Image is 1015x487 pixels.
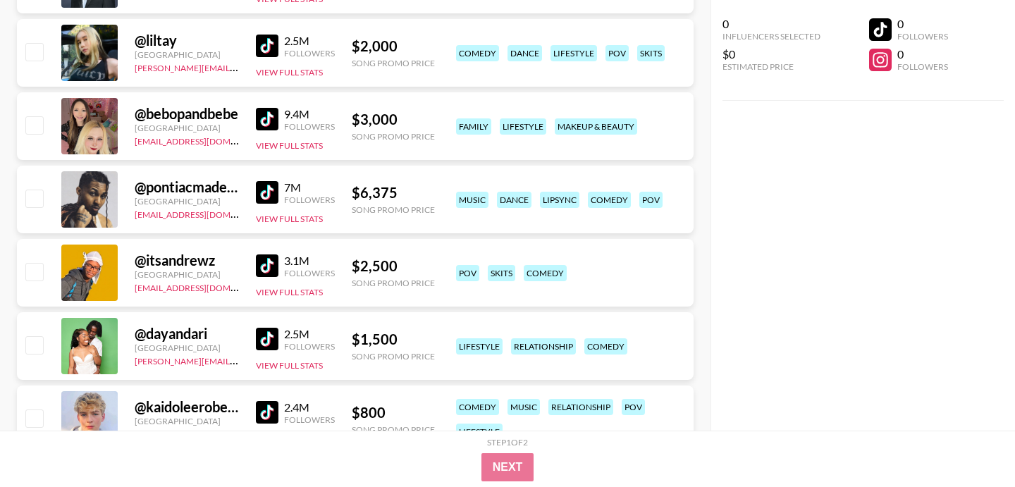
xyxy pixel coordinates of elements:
div: Song Promo Price [352,58,435,68]
div: $ 1,500 [352,331,435,348]
div: 0 [722,17,820,31]
div: relationship [548,399,613,415]
div: Estimated Price [722,61,820,72]
div: Followers [284,195,335,205]
div: [GEOGRAPHIC_DATA] [135,416,239,426]
div: [GEOGRAPHIC_DATA] [135,343,239,353]
div: lifestyle [456,424,503,440]
div: lifestyle [500,118,546,135]
a: [PERSON_NAME][EMAIL_ADDRESS][DOMAIN_NAME] [135,353,343,366]
div: Followers [284,121,335,132]
div: $ 3,000 [352,111,435,128]
button: View Full Stats [256,67,323,78]
img: TikTok [256,181,278,204]
a: [EMAIL_ADDRESS][DOMAIN_NAME] [135,206,276,220]
button: View Full Stats [256,287,323,297]
div: Step 1 of 2 [487,437,528,448]
div: $ 2,000 [352,37,435,55]
img: TikTok [256,328,278,350]
div: $ 2,500 [352,257,435,275]
div: @ pontiacmadeddg [135,178,239,196]
div: skits [637,45,665,61]
div: Song Promo Price [352,424,435,435]
iframe: Drift Widget Chat Controller [945,417,998,470]
div: lifestyle [456,338,503,355]
a: [PERSON_NAME][EMAIL_ADDRESS][DOMAIN_NAME] [135,60,343,73]
div: pov [605,45,629,61]
div: Song Promo Price [352,351,435,362]
img: TikTok [256,254,278,277]
div: @ dayandari [135,325,239,343]
div: Song Promo Price [352,204,435,215]
img: TikTok [256,35,278,57]
div: comedy [456,45,499,61]
div: Influencers Selected [722,31,820,42]
div: Followers [897,61,948,72]
div: [GEOGRAPHIC_DATA] [135,196,239,206]
div: 2.5M [284,34,335,48]
div: lifestyle [550,45,597,61]
div: Followers [284,48,335,58]
div: @ kaidoleerobertslife [135,398,239,416]
div: $ 800 [352,404,435,421]
div: dance [497,192,531,208]
button: View Full Stats [256,360,323,371]
div: Song Promo Price [352,278,435,288]
div: 0 [897,47,948,61]
div: pov [622,399,645,415]
a: [EMAIL_ADDRESS][DOMAIN_NAME] [135,133,276,147]
button: View Full Stats [256,214,323,224]
div: comedy [456,399,499,415]
div: $0 [722,47,820,61]
div: Followers [897,31,948,42]
div: family [456,118,491,135]
div: lipsync [540,192,579,208]
button: View Full Stats [256,140,323,151]
div: relationship [511,338,576,355]
div: Followers [284,341,335,352]
div: [GEOGRAPHIC_DATA] [135,123,239,133]
div: 2.4M [284,400,335,414]
div: Followers [284,414,335,425]
div: pov [639,192,663,208]
div: Followers [284,268,335,278]
div: 9.4M [284,107,335,121]
a: [EMAIL_ADDRESS][DOMAIN_NAME] [135,280,276,293]
img: TikTok [256,401,278,424]
div: comedy [584,338,627,355]
div: makeup & beauty [555,118,637,135]
button: Next [481,453,534,481]
div: 3.1M [284,254,335,268]
div: pov [456,265,479,281]
div: [GEOGRAPHIC_DATA] [135,49,239,60]
div: comedy [524,265,567,281]
div: Song Promo Price [352,131,435,142]
div: 2.5M [284,327,335,341]
div: 0 [897,17,948,31]
div: music [456,192,488,208]
div: dance [508,45,542,61]
div: @ bebopandbebe [135,105,239,123]
div: @ itsandrewz [135,252,239,269]
div: music [508,399,540,415]
img: TikTok [256,108,278,130]
div: [GEOGRAPHIC_DATA] [135,269,239,280]
div: skits [488,265,515,281]
div: @ liltay [135,32,239,49]
div: $ 6,375 [352,184,435,202]
div: comedy [588,192,631,208]
div: 7M [284,180,335,195]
